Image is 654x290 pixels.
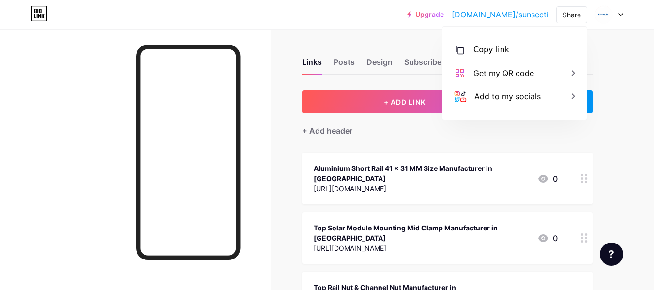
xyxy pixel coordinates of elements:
[302,125,352,137] div: + Add header
[404,56,449,74] div: Subscribers
[407,11,444,18] a: Upgrade
[334,56,355,74] div: Posts
[302,90,508,113] button: + ADD LINK
[563,10,581,20] div: Share
[452,9,548,20] a: [DOMAIN_NAME]/sunsecti
[314,223,530,243] div: Top Solar Module Mounting Mid Clamp Manufacturer in [GEOGRAPHIC_DATA]
[314,183,530,194] div: [URL][DOMAIN_NAME]
[537,232,558,244] div: 0
[314,163,530,183] div: Aluminium Short Rail 41 x 31 MM Size Manufacturer in [GEOGRAPHIC_DATA]
[384,98,426,106] span: + ADD LINK
[473,44,509,56] div: Copy link
[366,56,393,74] div: Design
[474,91,541,102] div: Add to my socials
[314,243,530,253] div: [URL][DOMAIN_NAME]
[594,5,613,24] img: Sunsection Industries
[302,56,322,74] div: Links
[473,67,534,79] div: Get my QR code
[537,173,558,184] div: 0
